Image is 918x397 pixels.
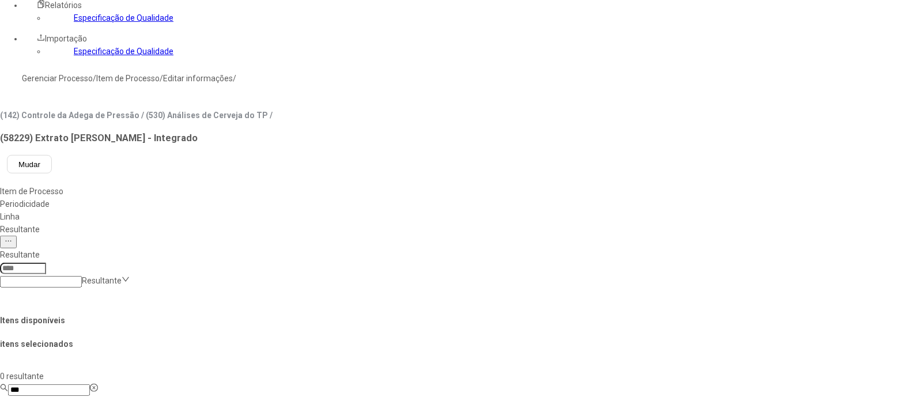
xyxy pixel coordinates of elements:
span: Importação [45,34,87,43]
nz-breadcrumb-separator: / [160,74,163,83]
a: Gerenciar Processo [22,74,93,83]
a: Editar informações [163,74,233,83]
span: Mudar [18,160,40,169]
a: Especificação de Qualidade [74,13,173,22]
nz-breadcrumb-separator: / [93,74,96,83]
nz-select-placeholder: Resultante [82,276,122,285]
a: Item de Processo [96,74,160,83]
nz-breadcrumb-separator: / [233,74,236,83]
button: Mudar [7,155,52,173]
a: Especificação de Qualidade [74,47,173,56]
span: Relatórios [45,1,82,10]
